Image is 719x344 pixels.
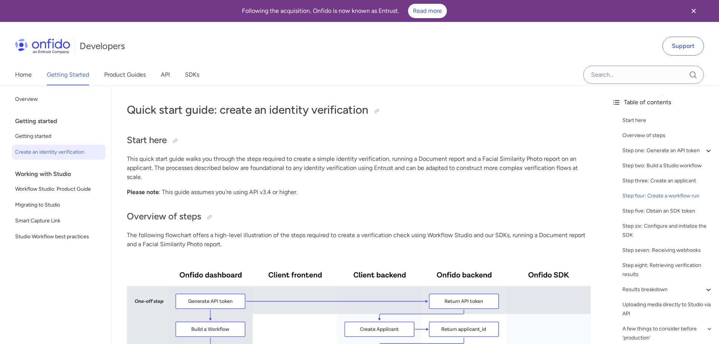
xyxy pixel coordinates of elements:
[12,213,105,228] a: Smart Capture Link
[622,222,713,240] a: Step six: Configure and initialize the SDK
[622,300,713,318] a: Uploading media directly to Studio via API
[622,261,713,279] a: Step eight: Retrieving verification results
[15,148,102,157] span: Create an identity verification
[15,185,102,194] span: Workflow Studio: Product Guide
[408,4,447,18] a: Read more
[80,40,125,52] h1: Developers
[104,64,146,85] a: Product Guides
[12,129,105,144] a: Getting started
[127,188,591,197] p: : This guide assumes you're using API v3.4 or higher.
[680,2,708,20] button: Close banner
[12,229,105,244] a: Studio Workflow best practices
[612,98,713,107] div: Table of contents
[662,37,704,56] a: Support
[185,64,199,85] a: SDKs
[127,231,591,249] p: The following flowchart offers a high-level illustration of the steps required to create a verifi...
[161,64,170,85] a: API
[622,246,713,255] a: Step seven: Receiving webhooks
[127,210,591,223] h2: Overview of steps
[622,285,713,294] a: Results breakdown
[15,132,102,141] span: Getting started
[47,64,89,85] a: Getting Started
[127,102,591,117] h1: Quick start guide: create an identity verification
[622,191,713,201] a: Step four: Create a workflow run
[12,182,105,197] a: Workflow Studio: Product Guide
[622,207,713,216] a: Step five: Obtain an SDK token
[689,6,698,15] svg: Close banner
[622,146,713,155] a: Step one: Generate an API token
[12,197,105,213] a: Migrating to Studio
[15,114,108,129] div: Getting started
[127,188,159,196] strong: Please note
[12,92,105,107] a: Overview
[622,116,713,125] a: Start here
[9,4,680,18] div: Following the acquisition, Onfido is now known as Entrust.
[15,167,108,182] div: Working with Studio
[622,131,713,140] a: Overview of steps
[583,66,704,84] input: Onfido search input field
[622,176,713,185] a: Step three: Create an applicant
[12,145,105,160] a: Create an identity verification
[15,95,102,104] span: Overview
[622,324,713,342] a: A few things to consider before 'production'
[15,232,102,241] span: Studio Workflow best practices
[127,154,591,182] p: This quick start guide walks you through the steps required to create a simple identity verificat...
[15,201,102,210] span: Migrating to Studio
[15,39,70,54] img: Onfido Logo
[15,64,32,85] a: Home
[622,161,713,170] a: Step two: Build a Studio workflow
[127,134,591,147] h2: Start here
[15,216,102,225] span: Smart Capture Link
